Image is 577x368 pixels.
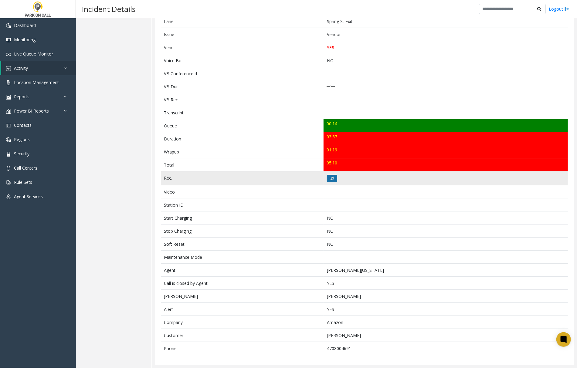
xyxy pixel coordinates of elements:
[161,106,324,119] td: Transcript
[324,290,568,303] td: [PERSON_NAME]
[6,152,11,157] img: 'icon'
[14,165,37,171] span: Call Centers
[161,198,324,211] td: Station ID
[327,44,565,51] p: YES
[14,122,32,128] span: Contacts
[14,108,49,114] span: Power BI Reports
[161,225,324,238] td: Stop Charging
[324,158,568,171] td: 05:10
[324,28,568,41] td: Vendor
[161,171,324,185] td: Rec.
[324,80,568,93] td: __:__
[161,211,324,225] td: Start Charging
[161,41,324,54] td: Vend
[161,238,324,251] td: Soft Reset
[6,80,11,85] img: 'icon'
[161,342,324,355] td: Phone
[6,137,11,142] img: 'icon'
[161,54,324,67] td: Voice Bot
[324,329,568,342] td: [PERSON_NAME]
[565,6,569,12] img: logout
[161,28,324,41] td: Issue
[14,65,28,71] span: Activity
[161,80,324,93] td: VB Dur
[14,137,30,142] span: Regions
[6,52,11,57] img: 'icon'
[161,132,324,145] td: Duration
[161,15,324,28] td: Lane
[161,119,324,132] td: Queue
[14,37,36,42] span: Monitoring
[161,316,324,329] td: Company
[6,95,11,100] img: 'icon'
[14,179,32,185] span: Rule Sets
[6,23,11,28] img: 'icon'
[161,251,324,264] td: Maintenance Mode
[6,180,11,185] img: 'icon'
[161,303,324,316] td: Alert
[161,329,324,342] td: Customer
[324,119,568,132] td: 00:14
[324,132,568,145] td: 03:37
[327,280,565,286] p: YES
[161,158,324,171] td: Total
[327,228,565,234] p: NO
[327,215,565,221] p: NO
[14,151,29,157] span: Security
[6,38,11,42] img: 'icon'
[324,342,568,355] td: 4708004691
[6,166,11,171] img: 'icon'
[14,79,59,85] span: Location Management
[161,290,324,303] td: [PERSON_NAME]
[6,123,11,128] img: 'icon'
[14,22,36,28] span: Dashboard
[161,67,324,80] td: VB ConferenceId
[324,15,568,28] td: Spring St Exit
[327,57,565,64] p: NO
[161,277,324,290] td: Call is closed by Agent
[161,93,324,106] td: VB Rec.
[327,241,565,247] p: NO
[161,145,324,158] td: Wrapup
[6,194,11,199] img: 'icon'
[324,316,568,329] td: Amazon
[79,2,138,16] h3: Incident Details
[161,185,324,198] td: Video
[1,61,76,75] a: Activity
[14,194,43,199] span: Agent Services
[324,264,568,277] td: [PERSON_NAME][US_STATE]
[549,6,569,12] a: Logout
[324,303,568,316] td: YES
[14,94,29,100] span: Reports
[6,66,11,71] img: 'icon'
[6,109,11,114] img: 'icon'
[14,51,53,57] span: Live Queue Monitor
[161,264,324,277] td: Agent
[324,145,568,158] td: 01:19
